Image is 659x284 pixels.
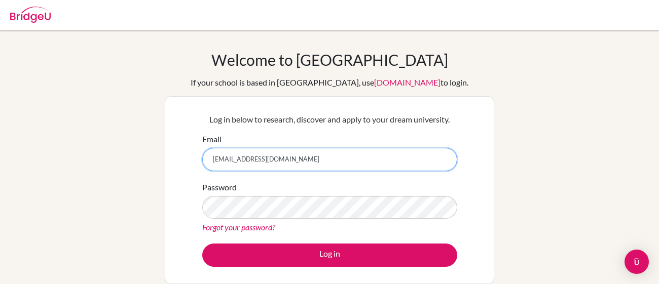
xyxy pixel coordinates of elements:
[10,7,51,23] img: Bridge-U
[202,113,457,126] p: Log in below to research, discover and apply to your dream university.
[625,250,649,274] div: Open Intercom Messenger
[202,222,275,232] a: Forgot your password?
[211,51,448,69] h1: Welcome to [GEOGRAPHIC_DATA]
[202,181,237,193] label: Password
[202,133,222,145] label: Email
[374,77,441,87] a: [DOMAIN_NAME]
[191,76,468,89] div: If your school is based in [GEOGRAPHIC_DATA], use to login.
[202,244,457,267] button: Log in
